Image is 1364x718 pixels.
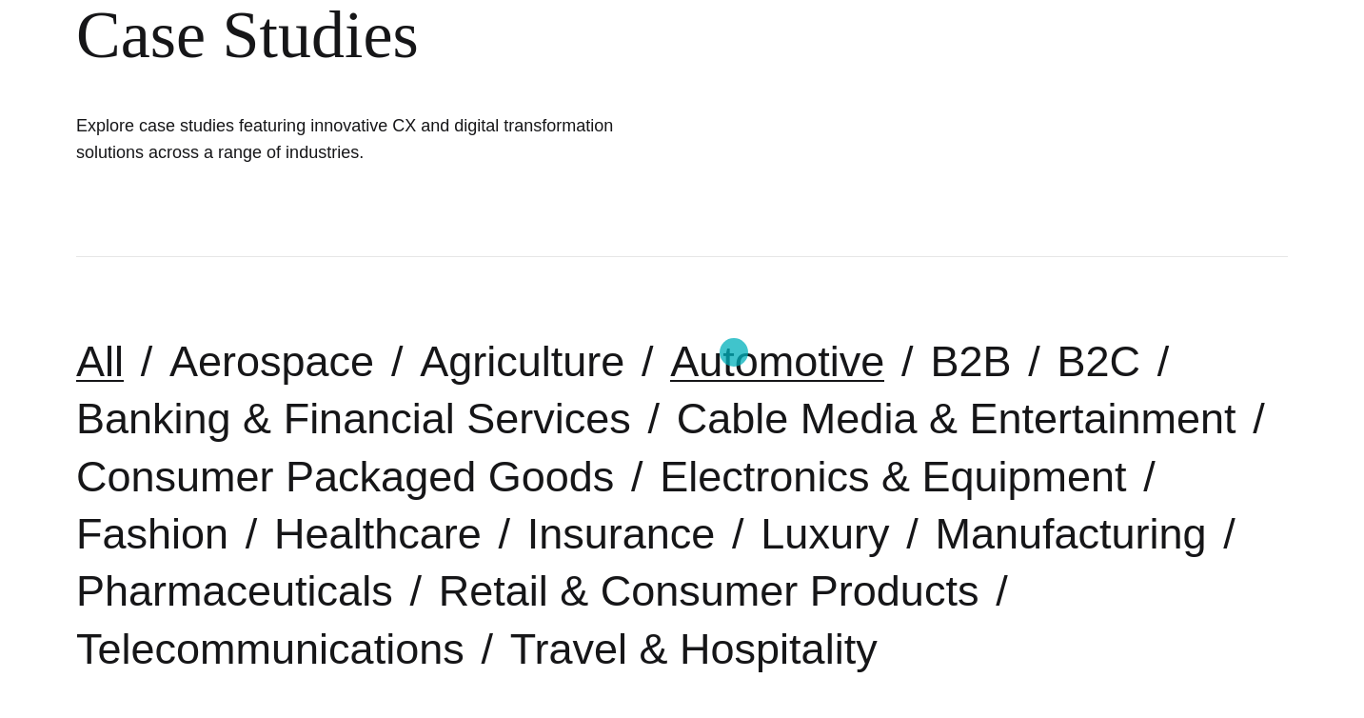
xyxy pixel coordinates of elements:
[76,452,614,501] a: Consumer Packaged Goods
[76,337,124,386] a: All
[76,394,631,443] a: Banking & Financial Services
[420,337,624,386] a: Agriculture
[76,509,228,558] a: Fashion
[660,452,1126,501] a: Electronics & Equipment
[527,509,716,558] a: Insurance
[935,509,1206,558] a: Manufacturing
[274,509,482,558] a: Healthcare
[76,625,465,673] a: Telecommunications
[76,567,393,615] a: Pharmaceuticals
[677,394,1236,443] a: Cable Media & Entertainment
[439,567,979,615] a: Retail & Consumer Products
[761,509,889,558] a: Luxury
[169,337,374,386] a: Aerospace
[670,337,884,386] a: Automotive
[510,625,878,673] a: Travel & Hospitality
[930,337,1011,386] a: B2B
[1057,337,1140,386] a: B2C
[76,112,647,166] h1: Explore case studies featuring innovative CX and digital transformation solutions across a range ...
